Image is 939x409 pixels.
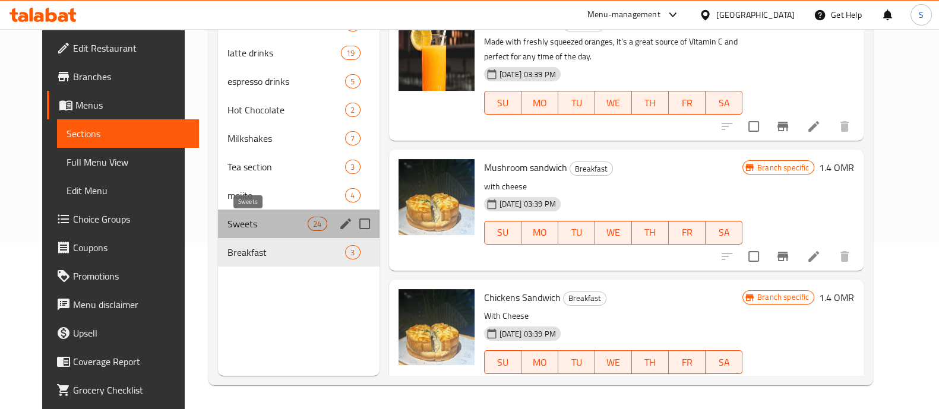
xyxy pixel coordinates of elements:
div: items [308,217,327,231]
span: Hot Chocolate [227,103,346,117]
span: TU [563,224,590,241]
span: Breakfast [227,245,346,259]
img: Chickens Sandwich [399,289,475,365]
span: MO [526,354,554,371]
a: Coverage Report [47,347,199,376]
button: SU [484,350,521,374]
span: Coupons [73,240,189,255]
div: Milkshakes7 [218,124,380,153]
span: WE [600,224,627,241]
div: Breakfast [563,291,606,306]
a: Sections [57,119,199,148]
button: TH [632,350,669,374]
span: Menu disclaimer [73,297,189,312]
span: Breakfast [570,162,612,176]
a: Full Menu View [57,148,199,176]
p: with cheese [484,179,742,194]
span: Sections [67,126,189,141]
button: TU [558,91,595,115]
span: Upsell [73,326,189,340]
h6: 1.4 OMR [819,289,854,306]
span: 4 [346,190,359,201]
span: TU [563,94,590,112]
button: Branch-specific-item [769,242,797,271]
span: 19 [342,47,359,59]
button: FR [669,350,706,374]
button: Branch-specific-item [769,112,797,141]
span: 5 [346,76,359,87]
div: items [345,131,360,145]
h6: 1.1 OMR [819,15,854,31]
button: SA [706,91,742,115]
span: TH [637,94,664,112]
a: Menus [47,91,199,119]
span: Select to update [741,373,766,398]
span: Coverage Report [73,354,189,369]
span: Chickens Sandwich [484,288,561,306]
span: 7 [346,133,359,144]
span: SU [489,94,517,112]
button: TU [558,221,595,245]
button: FR [669,91,706,115]
span: SA [710,94,738,112]
div: items [345,103,360,117]
a: Edit Menu [57,176,199,205]
span: TH [637,354,664,371]
span: WE [600,354,627,371]
span: [DATE] 03:39 PM [495,69,561,80]
button: SA [706,350,742,374]
span: Mushroom sandwich [484,158,567,176]
span: MO [526,224,554,241]
span: Edit Restaurant [73,41,189,55]
nav: Menu sections [218,5,380,271]
a: Promotions [47,262,199,290]
span: Edit Menu [67,183,189,198]
span: latte drinks [227,46,342,60]
span: FR [674,354,701,371]
img: Fresh Orange Juice [399,15,475,91]
img: Mushroom sandwich [399,159,475,235]
span: TH [637,224,664,241]
span: Promotions [73,269,189,283]
div: Hot Chocolate2 [218,96,380,124]
div: items [341,46,360,60]
div: espresso drinks5 [218,67,380,96]
button: WE [595,350,632,374]
a: Menu disclaimer [47,290,199,319]
span: Tea section [227,160,346,174]
span: 2 [346,104,359,116]
button: WE [595,221,632,245]
span: FR [674,224,701,241]
div: Menu-management [587,8,660,22]
h6: 1.4 OMR [819,159,854,176]
button: TH [632,91,669,115]
button: MO [521,91,558,115]
span: Select to update [741,244,766,269]
span: WE [600,94,627,112]
span: Full Menu View [67,155,189,169]
button: MO [521,350,558,374]
span: 3 [346,247,359,258]
p: Made with freshly squeezed oranges, it's a great source of Vitamin C and perfect for any time of ... [484,34,742,64]
span: Milkshakes [227,131,346,145]
a: Branches [47,62,199,91]
a: Grocery Checklist [47,376,199,404]
button: WE [595,91,632,115]
a: Edit menu item [807,119,821,134]
button: SA [706,221,742,245]
div: items [345,245,360,259]
span: TU [563,354,590,371]
span: mojito [227,188,346,202]
div: Breakfast3 [218,238,380,267]
button: delete [830,112,859,141]
div: [GEOGRAPHIC_DATA] [716,8,795,21]
span: 3 [346,161,359,173]
div: mojito4 [218,181,380,210]
span: MO [526,94,554,112]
